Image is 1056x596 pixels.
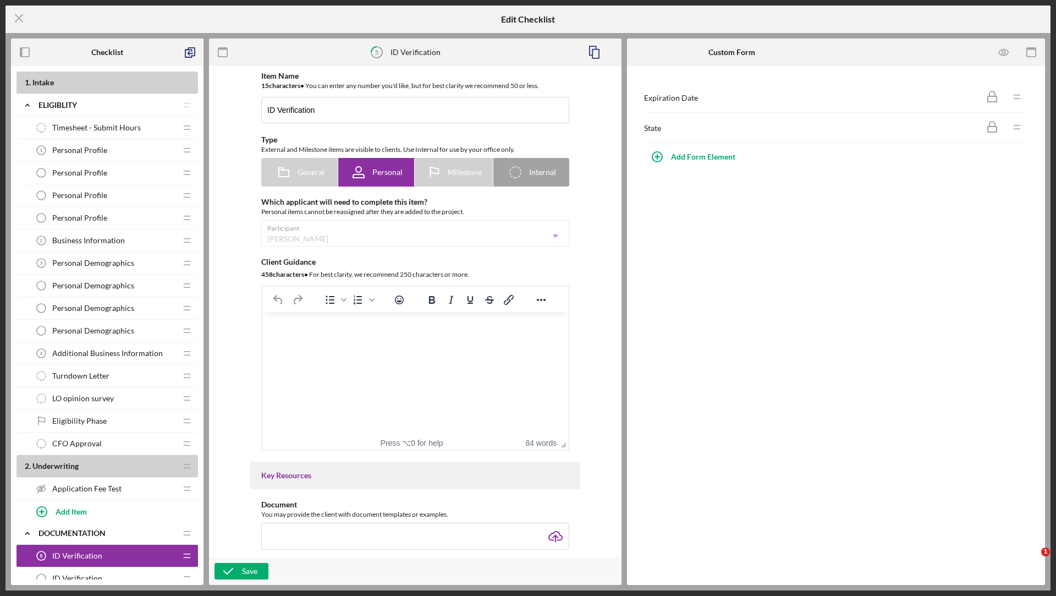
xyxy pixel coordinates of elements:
[52,281,134,290] span: Personal Demographics
[261,269,569,280] div: For best clarity, we recommend 250 characters or more.
[261,206,569,217] div: Personal items cannot be reassigned after they are added to the project.
[261,198,569,206] div: Which applicant will need to complete this item?
[32,461,79,471] span: Underwriting
[499,292,518,308] button: Insert/edit link
[269,292,288,308] button: Undo
[349,292,376,308] div: Numbered list
[52,236,125,245] span: Business Information
[32,78,54,87] span: Intake
[52,551,102,560] span: ID Verification
[38,101,176,110] div: Eligiblity
[321,292,348,308] div: Bullet list
[40,147,43,153] tspan: 1
[261,135,569,144] div: Type
[52,168,107,177] span: Personal Profile
[40,351,43,356] tspan: 4
[52,259,134,267] span: Personal Demographics
[364,439,460,447] div: Press ⌥0 for help
[52,484,122,493] span: Application Fee Test
[25,78,31,87] span: 1 .
[261,471,569,480] div: Key Resources
[52,214,107,222] span: Personal Profile
[391,48,441,57] div: ID Verification
[28,500,198,522] button: Add Item
[442,292,460,308] button: Italic
[644,94,978,102] div: Expiration Date
[52,439,102,448] span: CFO Approval
[52,146,107,155] span: Personal Profile
[40,553,43,559] tspan: 5
[261,509,569,520] div: You may provide the client with document templates or examples.
[52,349,163,358] span: Additional Business Information
[261,258,569,266] div: Client Guidance
[262,313,568,436] iframe: Rich Text Area
[56,501,87,522] div: Add Item
[52,417,107,425] span: Eligibility Phase
[671,146,735,168] div: Add Form Element
[40,260,43,266] tspan: 3
[422,292,441,308] button: Bold
[643,146,746,168] button: Add Form Element
[1019,548,1045,574] iframe: Intercom live chat
[375,48,378,56] tspan: 5
[261,500,569,509] div: Document
[372,168,403,177] span: Personal
[708,48,755,57] b: Custom Form
[480,292,499,308] button: Strikethrough
[25,461,31,471] span: 2 .
[52,371,109,380] span: Turndown Letter
[91,48,123,57] b: Checklist
[215,563,268,579] button: Save
[52,394,114,403] span: LO opinion survey
[288,292,307,308] button: Redo
[448,168,482,177] span: Milestone
[261,80,569,91] div: You can enter any number you'd like, but for best clarity we recommend 50 or less.
[532,292,551,308] button: Reveal or hide additional toolbar items
[1041,548,1050,556] span: 1
[261,144,569,155] div: External and Milestone items are visible to clients. Use Internal for use by your office only.
[298,168,324,177] span: General
[501,14,555,24] h5: Edit Checklist
[52,304,134,313] span: Personal Demographics
[40,238,43,243] tspan: 2
[525,439,557,447] button: 84 words
[52,123,141,132] span: Timesheet - Submit Hours
[52,326,134,335] span: Personal Demographics
[529,168,556,177] span: Internal
[390,292,409,308] button: Emojis
[461,292,480,308] button: Underline
[261,270,308,278] b: 458 character s •
[261,81,304,90] b: 15 character s •
[38,529,176,538] div: Documentation
[242,563,257,579] div: Save
[557,436,568,450] div: Press the Up and Down arrow keys to resize the editor.
[52,574,102,583] span: ID Verification
[644,124,978,133] div: State
[52,191,107,200] span: Personal Profile
[261,72,569,80] div: Item Name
